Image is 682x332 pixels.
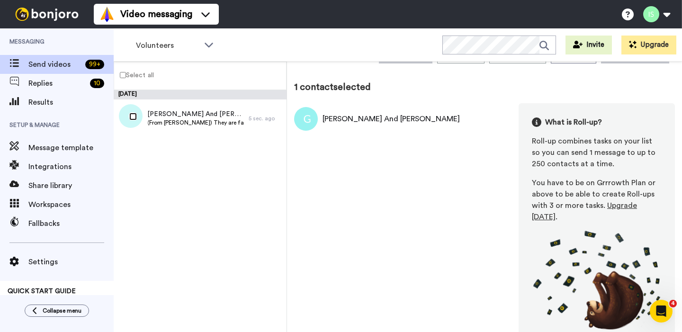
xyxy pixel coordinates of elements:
[114,90,287,99] div: [DATE]
[11,8,82,21] img: bj-logo-header-white.svg
[99,7,115,22] img: vm-color.svg
[28,78,86,89] span: Replies
[120,8,192,21] span: Video messaging
[650,300,673,323] iframe: Intercom live chat
[669,300,677,307] span: 4
[28,97,114,108] span: Results
[249,115,282,122] div: 5 sec. ago
[545,117,602,128] span: What is Roll-up?
[532,177,662,223] div: You have to be on Grrrowth Plan or above to be able to create Roll-ups with 3 or more tasks. .
[294,107,318,131] img: Image of Amy And Matt Grosenbach
[8,288,76,295] span: QUICK START GUIDE
[532,135,662,170] div: Roll-up combines tasks on your list so you can send 1 message to up to 250 contacts at a time.
[294,81,675,94] div: 1 contact selected
[43,307,81,314] span: Collapse menu
[114,69,154,81] label: Select all
[28,218,114,229] span: Fallbacks
[28,199,114,210] span: Workspaces
[85,60,104,69] div: 99 +
[90,79,104,88] div: 10
[28,59,81,70] span: Send videos
[565,36,612,54] button: Invite
[28,180,114,191] span: Share library
[28,161,114,172] span: Integrations
[147,119,244,126] span: (From [PERSON_NAME]) They are faithful 4pm service volunteers who are sad the service time is goi...
[532,230,662,330] img: joro-roll.png
[147,109,244,119] span: [PERSON_NAME] And [PERSON_NAME]
[28,256,114,268] span: Settings
[25,305,89,317] button: Collapse menu
[323,113,460,125] div: [PERSON_NAME] And [PERSON_NAME]
[120,72,126,78] input: Select all
[621,36,676,54] button: Upgrade
[136,40,199,51] span: Volunteers
[28,142,114,153] span: Message template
